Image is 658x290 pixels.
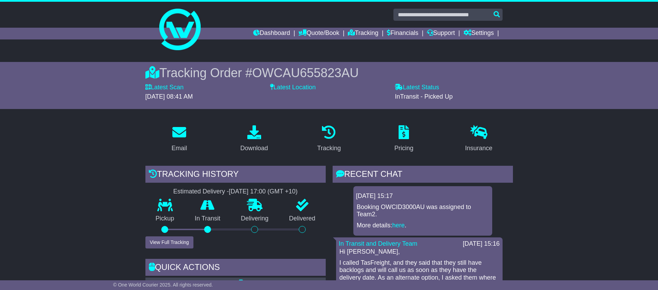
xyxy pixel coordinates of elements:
div: Pricing [394,144,413,153]
span: © One World Courier 2025. All rights reserved. [113,282,213,288]
a: Pricing [390,123,418,155]
button: View Full Tracking [145,236,193,248]
div: Tracking Order # [145,65,513,80]
div: Tracking [317,144,341,153]
div: Email [171,144,187,153]
p: Delivered [279,215,326,223]
a: Insurance [461,123,497,155]
span: InTransit - Picked Up [395,93,452,100]
a: Email Documents [150,280,204,287]
a: Financials [387,28,418,39]
a: Quote/Book [298,28,339,39]
a: Support [427,28,455,39]
div: [DATE] 15:17 [356,192,489,200]
div: [DATE] 17:00 (GMT +10) [229,188,298,196]
a: Tracking [313,123,345,155]
div: Insurance [465,144,493,153]
p: I called TasFreight, and they said that they still have backlogs and will call us as soon as they... [340,259,499,289]
label: Latest Status [395,84,439,91]
p: Pickup [145,215,185,223]
p: Booking OWCID3000AU was assigned to Team2. [357,203,489,218]
label: Latest Location [270,84,316,91]
a: In Transit and Delivery Team [339,240,418,247]
div: Download [240,144,268,153]
a: here [392,222,405,229]
p: More details: . [357,222,489,229]
a: Download [236,123,273,155]
div: [DATE] 15:16 [463,240,500,248]
a: Email [167,123,191,155]
div: Quick Actions [145,259,326,278]
p: Delivering [231,215,279,223]
a: Settings [464,28,494,39]
div: Tracking history [145,166,326,184]
label: Latest Scan [145,84,184,91]
a: Shipping Label - A4 printer [239,280,318,287]
a: Tracking [348,28,378,39]
p: Hi [PERSON_NAME], [340,248,499,256]
a: Dashboard [253,28,290,39]
span: OWCAU655823AU [252,66,359,80]
p: In Transit [184,215,231,223]
div: RECENT CHAT [333,166,513,184]
span: [DATE] 08:41 AM [145,93,193,100]
div: Estimated Delivery - [145,188,326,196]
